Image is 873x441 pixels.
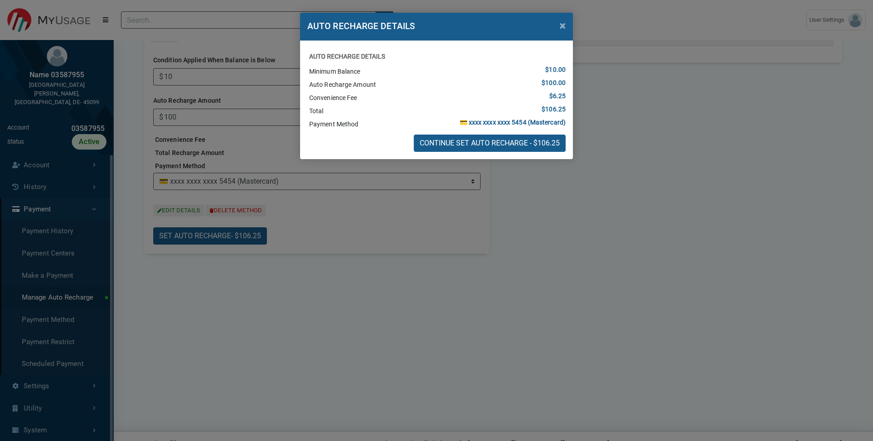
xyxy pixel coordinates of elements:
span: × [560,19,566,32]
div: AUTO RECHARGE DETAILS [307,48,566,65]
div: 💳 xxxx xxxx xxxx 5454 (Mastercard) [460,118,566,131]
div: Payment Method [307,118,360,131]
button: Close [552,13,573,38]
h2: AUTO RECHARGE DETAILS [307,20,415,33]
div: Minimum Balance [307,65,362,78]
div: Auto Recharge Amount [307,78,378,91]
button: CONTINUE SET AUTO RECHARGE - $106.25 [414,135,566,152]
div: Convenience Fee [307,91,359,105]
div: Total [307,105,326,118]
div: $10.00 [545,65,566,78]
div: $6.25 [549,91,566,105]
div: $100.00 [542,78,566,91]
div: $106.25 [542,105,566,118]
